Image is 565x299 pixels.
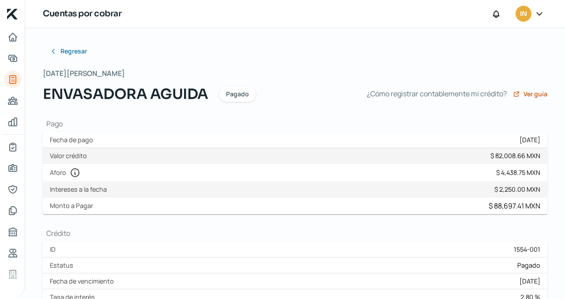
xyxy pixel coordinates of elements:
a: Ver guía [513,91,547,98]
label: Estatus [50,261,77,269]
span: IN [520,9,527,19]
span: ENVASADORA AGUIDA [43,83,208,105]
div: [DATE] [520,136,540,144]
div: $ 82,008.66 MXN [490,151,540,160]
label: Fecha de vencimiento [50,277,117,285]
a: Pago a proveedores [4,92,22,110]
div: $ 88,697.41 MXN [489,201,540,211]
label: Fecha de pago [50,136,97,144]
h1: Cuentas por cobrar [43,8,121,20]
div: [DATE] [520,277,540,285]
a: Adelantar facturas [4,49,22,67]
div: $ 4,438.75 MXN [496,168,540,177]
span: Pagado [517,261,540,269]
span: Regresar [60,48,87,54]
a: Documentos [4,202,22,220]
label: Intereses a la fecha [50,185,110,193]
span: Pagado [226,91,249,97]
label: Aforo [50,167,84,178]
button: Regresar [43,42,94,60]
span: [DATE][PERSON_NAME] [43,67,125,80]
a: Tus créditos [4,71,22,88]
a: Información general [4,159,22,177]
a: Referencias [4,244,22,262]
label: ID [50,245,59,254]
div: 1554-001 [514,245,540,254]
a: Representantes [4,181,22,198]
a: Buró de crédito [4,223,22,241]
span: ¿Cómo registrar contablemente mi crédito? [367,87,507,100]
div: $ 2,250.00 MXN [494,185,540,193]
a: Inicio [4,28,22,46]
h1: Pago [43,119,547,129]
a: Mis finanzas [4,113,22,131]
a: Mi contrato [4,138,22,156]
label: Valor crédito [50,151,90,160]
label: Monto a Pagar [50,201,97,210]
span: Ver guía [524,91,547,97]
h1: Crédito [43,228,547,238]
a: Industria [4,265,22,283]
